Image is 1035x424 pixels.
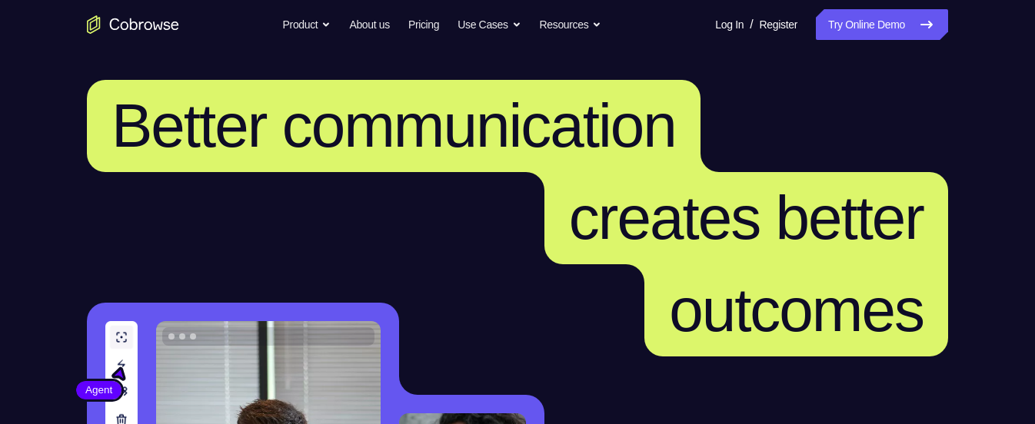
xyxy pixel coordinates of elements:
button: Product [283,9,331,40]
span: Better communication [111,91,676,160]
span: Agent [76,383,121,398]
a: Log In [715,9,744,40]
a: Pricing [408,9,439,40]
a: Go to the home page [87,15,179,34]
span: outcomes [669,276,924,344]
a: Register [760,9,797,40]
span: / [750,15,753,34]
a: About us [349,9,389,40]
span: creates better [569,184,924,252]
button: Resources [540,9,602,40]
button: Use Cases [458,9,521,40]
a: Try Online Demo [816,9,948,40]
